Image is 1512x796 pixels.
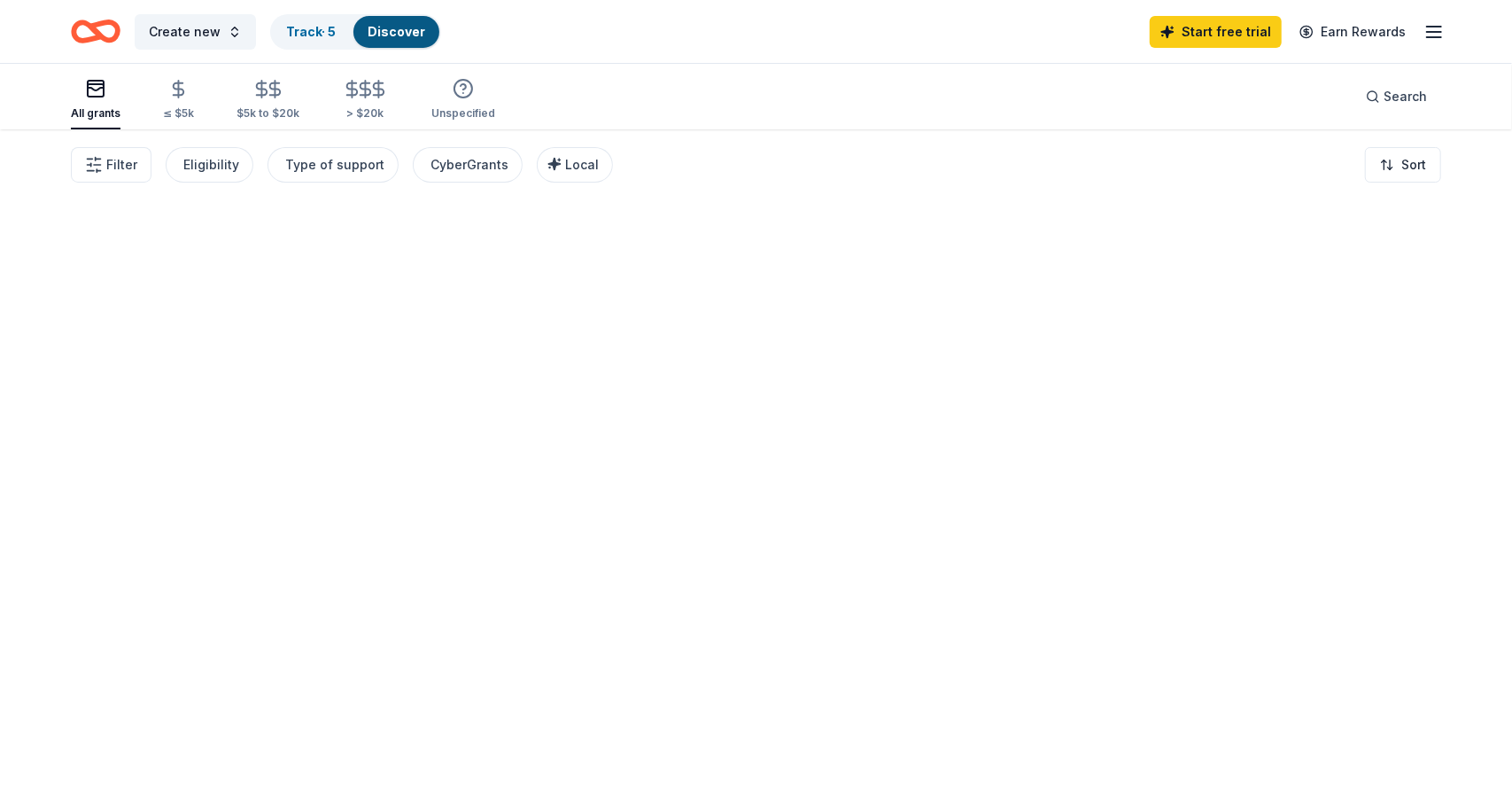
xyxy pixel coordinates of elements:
span: Filter [106,154,137,176]
button: Search [1352,79,1441,114]
div: > $20k [342,106,389,121]
div: Type of support [285,154,384,176]
button: Filter [71,147,151,183]
span: Local [565,157,599,172]
button: $5k to $20k [236,72,299,129]
a: Start free trial [1150,16,1282,48]
button: Unspecified [431,71,495,129]
button: Local [537,147,613,183]
a: Track· 5 [286,24,336,39]
div: Eligibility [183,154,239,176]
button: ≤ $5k [163,72,194,129]
button: CyberGrants [413,147,523,183]
span: Sort [1401,154,1426,176]
button: Track· 5Discover [270,14,441,50]
span: Create new [149,21,221,43]
span: Search [1384,86,1427,107]
div: CyberGrants [430,154,508,176]
a: Earn Rewards [1289,16,1416,48]
button: Sort [1365,147,1441,183]
a: Discover [368,24,425,39]
div: Unspecified [431,106,495,121]
div: $5k to $20k [236,106,299,121]
button: All grants [71,71,120,129]
div: ≤ $5k [163,106,194,121]
button: Type of support [268,147,399,183]
button: > $20k [342,72,389,129]
div: All grants [71,106,120,121]
button: Create new [135,14,256,50]
button: Eligibility [166,147,253,183]
a: Home [71,11,120,52]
